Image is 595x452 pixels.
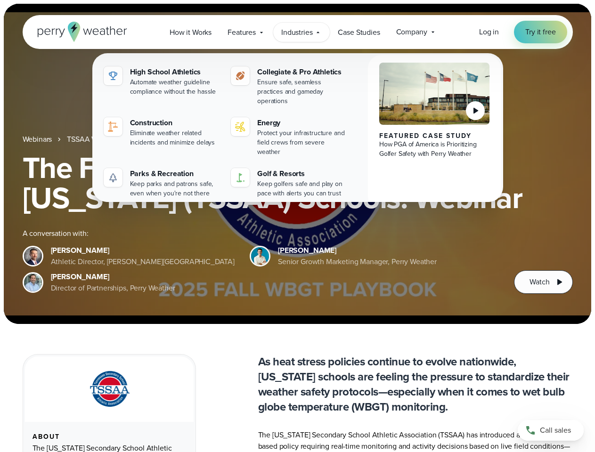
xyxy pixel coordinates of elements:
span: How it Works [170,27,212,38]
img: golf-iconV2.svg [235,172,246,183]
img: construction perry weather [107,121,119,132]
a: Golf & Resorts Keep golfers safe and play on pace with alerts you can trust [227,164,351,202]
div: Protect your infrastructure and field crews from severe weather [257,129,347,157]
img: TSSAA-Tennessee-Secondary-School-Athletic-Association.svg [78,368,141,411]
a: Call sales [518,420,584,441]
a: How it Works [162,23,220,42]
a: Case Studies [330,23,388,42]
div: [PERSON_NAME] [278,245,437,256]
div: High School Athletics [130,66,220,78]
div: Golf & Resorts [257,168,347,179]
a: Parks & Recreation Keep parks and patrons safe, even when you're not there [100,164,224,202]
div: Featured Case Study [379,132,490,140]
span: Call sales [540,425,571,436]
img: parks-icon-grey.svg [107,172,119,183]
a: Energy Protect your infrastructure and field crews from severe weather [227,113,351,161]
img: energy-icon@2x-1.svg [235,121,246,132]
nav: Breadcrumb [23,134,573,145]
span: Watch [530,276,549,288]
img: Spencer Patton, Perry Weather [251,247,269,265]
a: PGA of America, Frisco Campus Featured Case Study How PGA of America is Prioritizing Golfer Safet... [368,55,501,210]
div: Construction [130,117,220,129]
div: Athletic Director, [PERSON_NAME][GEOGRAPHIC_DATA] [51,256,235,267]
span: Features [228,27,256,38]
a: Webinars [23,134,52,145]
span: Log in [479,26,499,37]
button: Watch [514,270,572,294]
div: About [33,433,186,441]
div: [PERSON_NAME] [51,245,235,256]
img: Brian Wyatt [24,247,42,265]
img: highschool-icon.svg [107,70,119,81]
div: Senior Growth Marketing Manager, Perry Weather [278,256,437,267]
a: TSSAA WBGT Fall Playbook [67,134,156,145]
div: Eliminate weather related incidents and minimize delays [130,129,220,147]
div: A conversation with: [23,228,499,239]
img: proathletics-icon@2x-1.svg [235,70,246,81]
div: [PERSON_NAME] [51,271,175,282]
img: Jeff Wood [24,274,42,291]
p: As heat stress policies continue to evolve nationwide, [US_STATE] schools are feeling the pressur... [258,354,573,414]
div: Director of Partnerships, Perry Weather [51,282,175,294]
span: Case Studies [338,27,380,38]
img: PGA of America, Frisco Campus [379,63,490,125]
div: Collegiate & Pro Athletics [257,66,347,78]
div: Keep golfers safe and play on pace with alerts you can trust [257,179,347,198]
div: Energy [257,117,347,129]
h1: The Fall WBGT Playbook for [US_STATE] (TSSAA) Schools: Webinar [23,153,573,213]
div: How PGA of America is Prioritizing Golfer Safety with Perry Weather [379,140,490,159]
span: Industries [281,27,312,38]
a: construction perry weather Construction Eliminate weather related incidents and minimize delays [100,113,224,151]
div: Parks & Recreation [130,168,220,179]
div: Ensure safe, seamless practices and gameday operations [257,78,347,106]
div: Automate weather guideline compliance without the hassle [130,78,220,97]
span: Try it free [525,26,555,38]
a: High School Athletics Automate weather guideline compliance without the hassle [100,63,224,100]
a: Try it free [514,21,567,43]
div: Keep parks and patrons safe, even when you're not there [130,179,220,198]
a: Collegiate & Pro Athletics Ensure safe, seamless practices and gameday operations [227,63,351,110]
a: Log in [479,26,499,38]
span: Company [396,26,427,38]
